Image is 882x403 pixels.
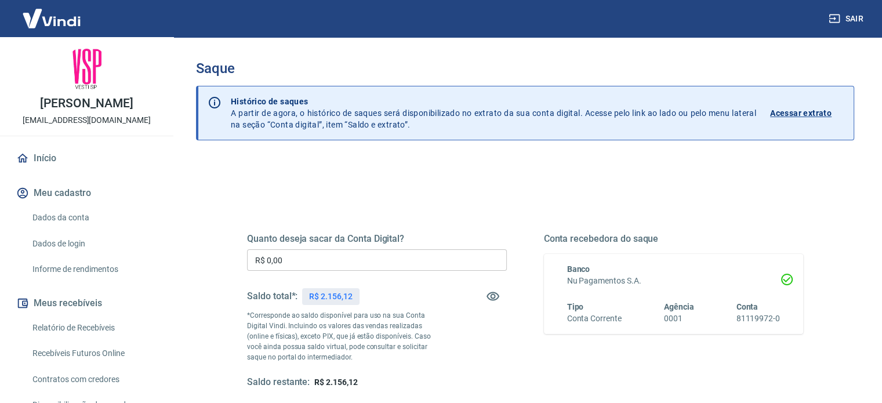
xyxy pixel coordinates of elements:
h5: Saldo restante: [247,376,310,389]
p: Histórico de saques [231,96,756,107]
span: Tipo [567,302,584,311]
h6: Conta Corrente [567,313,622,325]
a: Início [14,146,159,171]
h6: 81119972-0 [736,313,780,325]
h5: Saldo total*: [247,291,297,302]
a: Dados da conta [28,206,159,230]
p: [PERSON_NAME] [40,97,133,110]
a: Dados de login [28,232,159,256]
span: Banco [567,264,590,274]
button: Sair [826,8,868,30]
button: Meus recebíveis [14,291,159,316]
h5: Quanto deseja sacar da Conta Digital? [247,233,507,245]
a: Contratos com credores [28,368,159,391]
p: A partir de agora, o histórico de saques será disponibilizado no extrato da sua conta digital. Ac... [231,96,756,130]
span: Conta [736,302,758,311]
p: R$ 2.156,12 [309,291,352,303]
a: Relatório de Recebíveis [28,316,159,340]
img: 5990dbdb-e7cc-4624-9ccf-78676ac8a48a.jpeg [64,46,110,93]
p: [EMAIL_ADDRESS][DOMAIN_NAME] [23,114,151,126]
span: Agência [664,302,694,311]
h6: 0001 [664,313,694,325]
p: *Corresponde ao saldo disponível para uso na sua Conta Digital Vindi. Incluindo os valores das ve... [247,310,442,362]
a: Informe de rendimentos [28,257,159,281]
a: Acessar extrato [770,96,844,130]
img: Vindi [14,1,89,36]
button: Meu cadastro [14,180,159,206]
h6: Nu Pagamentos S.A. [567,275,781,287]
h5: Conta recebedora do saque [544,233,804,245]
span: R$ 2.156,12 [314,377,357,387]
a: Recebíveis Futuros Online [28,342,159,365]
p: Acessar extrato [770,107,832,119]
h3: Saque [196,60,854,77]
